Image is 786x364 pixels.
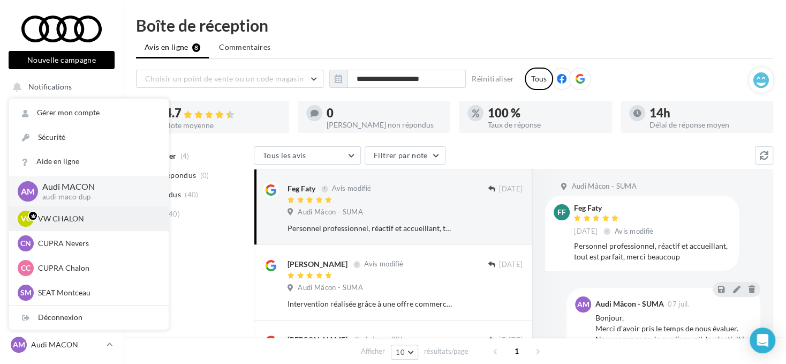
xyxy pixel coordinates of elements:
[145,74,304,83] span: Choisir un point de vente ou un code magasin
[42,192,152,202] p: audi-maco-dup
[167,210,180,218] span: (40)
[391,345,418,360] button: 10
[364,260,403,269] span: Avis modifié
[288,299,453,309] div: Intervention réalisée grâce à une offre commerciale d'Audi très intéressante.
[595,300,664,308] div: Audi Mâcon - SUMA
[13,339,25,350] span: AM
[31,339,102,350] p: Audi MACON
[185,190,198,199] span: (40)
[38,287,156,298] p: SEAT Montceau
[424,346,468,356] span: résultats/page
[499,336,523,345] span: [DATE]
[28,83,72,92] span: Notifications
[361,346,385,356] span: Afficher
[6,180,117,202] a: Campagnes
[9,335,115,355] a: AM Audi MACON
[499,184,523,194] span: [DATE]
[327,121,442,129] div: [PERSON_NAME] non répondus
[288,335,347,345] div: [PERSON_NAME]
[165,107,281,120] div: 4.7
[21,213,31,224] span: VC
[9,125,169,150] a: Sécurité
[9,306,169,330] div: Déconnexion
[332,184,371,193] span: Avis modifié
[574,204,656,212] div: Feg Faty
[42,181,152,193] p: Audi MACON
[508,343,525,360] span: 1
[219,42,270,53] span: Commentaires
[9,51,115,69] button: Nouvelle campagne
[288,183,315,194] div: Feg Faty
[571,182,637,191] span: Audi Mâcon - SUMA
[20,287,32,298] span: SM
[364,336,403,344] span: Avis modifié
[467,72,519,85] button: Réinitialiser
[146,170,196,181] span: Non répondus
[327,107,442,119] div: 0
[9,101,169,125] a: Gérer mon compte
[6,206,117,228] a: Médiathèque
[21,263,31,273] span: CC
[499,260,523,270] span: [DATE]
[136,17,773,33] div: Boîte de réception
[649,121,765,129] div: Délai de réponse moyen
[38,213,156,224] p: VW CHALON
[668,301,690,308] span: 07 juil.
[396,348,405,356] span: 10
[38,238,156,249] p: CUPRA Nevers
[488,107,603,119] div: 100 %
[9,150,169,174] a: Aide en ligne
[38,263,156,273] p: CUPRA Chalon
[136,70,323,88] button: Choisir un point de vente ou un code magasin
[6,233,117,264] a: PLV et print personnalisable
[574,241,730,262] div: Personnel professionnel, réactif et accueillant, tout est parfait, merci beaucoup
[750,328,775,353] div: Open Intercom Messenger
[615,227,654,235] span: Avis modifié
[525,68,553,90] div: Tous
[21,185,35,197] span: AM
[6,153,117,175] a: Visibilité en ligne
[577,299,589,310] span: AM
[6,125,117,148] a: Boîte de réception8
[254,146,361,165] button: Tous les avis
[365,146,445,165] button: Filtrer par note
[298,207,363,217] span: Audi Mâcon - SUMA
[20,238,31,249] span: CN
[200,171,209,180] span: (0)
[263,151,306,160] span: Tous les avis
[557,207,566,218] span: FF
[288,259,347,270] div: [PERSON_NAME]
[298,283,363,293] span: Audi Mâcon - SUMA
[488,121,603,129] div: Taux de réponse
[165,122,281,129] div: Note moyenne
[574,227,598,236] span: [DATE]
[649,107,765,119] div: 14h
[288,223,453,234] div: Personnel professionnel, réactif et accueillant, tout est parfait, merci beaucoup
[6,99,117,121] a: Opérations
